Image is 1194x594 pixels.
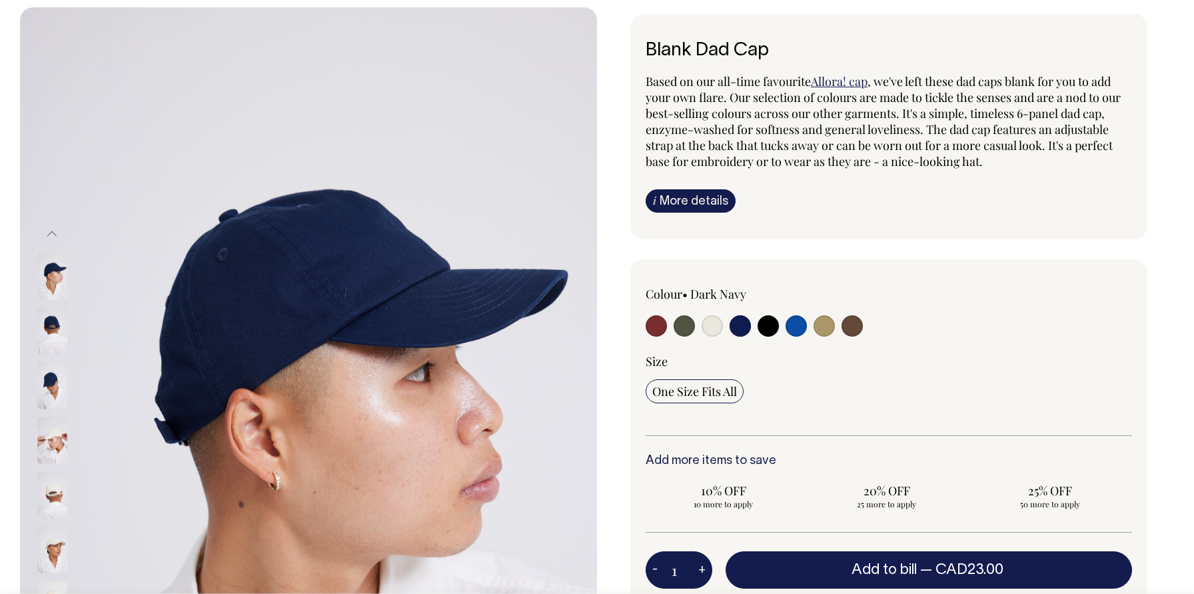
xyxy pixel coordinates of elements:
[646,73,1121,169] span: , we've left these dad caps blank for you to add your own flare. Our selection of colours are mad...
[646,41,1132,61] h6: Blank Dad Cap
[37,253,67,300] img: dark-navy
[37,363,67,409] img: dark-navy
[682,286,688,302] span: •
[646,557,664,583] button: -
[935,563,1003,577] span: CAD23.00
[646,189,736,213] a: iMore details
[726,551,1132,589] button: Add to bill —CAD23.00
[979,499,1121,509] span: 50 more to apply
[979,483,1121,499] span: 25% OFF
[816,483,957,499] span: 20% OFF
[811,73,868,89] a: Allora! cap
[852,563,917,577] span: Add to bill
[652,383,737,399] span: One Size Fits All
[646,353,1132,369] div: Size
[652,483,794,499] span: 10% OFF
[646,379,744,403] input: One Size Fits All
[920,563,1007,577] span: —
[37,417,67,464] img: natural
[809,479,964,513] input: 20% OFF 25 more to apply
[646,479,801,513] input: 10% OFF 10 more to apply
[646,455,1132,468] h6: Add more items to save
[646,286,840,302] div: Colour
[692,557,712,583] button: +
[973,479,1128,513] input: 25% OFF 50 more to apply
[653,193,656,207] span: i
[816,499,957,509] span: 25 more to apply
[37,472,67,519] img: natural
[652,499,794,509] span: 10 more to apply
[646,73,811,89] span: Based on our all-time favourite
[37,308,67,355] img: dark-navy
[37,527,67,573] img: natural
[690,286,746,302] label: Dark Navy
[42,219,62,249] button: Previous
